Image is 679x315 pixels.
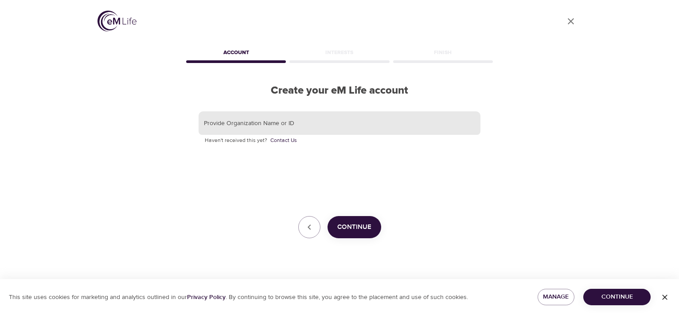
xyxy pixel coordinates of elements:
[270,136,297,145] a: Contact Us
[583,289,651,305] button: Continue
[187,293,226,301] a: Privacy Policy
[98,11,137,31] img: logo
[545,291,567,303] span: Manage
[590,291,644,303] span: Continue
[538,289,574,305] button: Manage
[184,84,495,97] h2: Create your eM Life account
[337,221,371,233] span: Continue
[560,11,581,32] a: close
[205,136,474,145] p: Haven't received this yet?
[328,216,381,238] button: Continue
